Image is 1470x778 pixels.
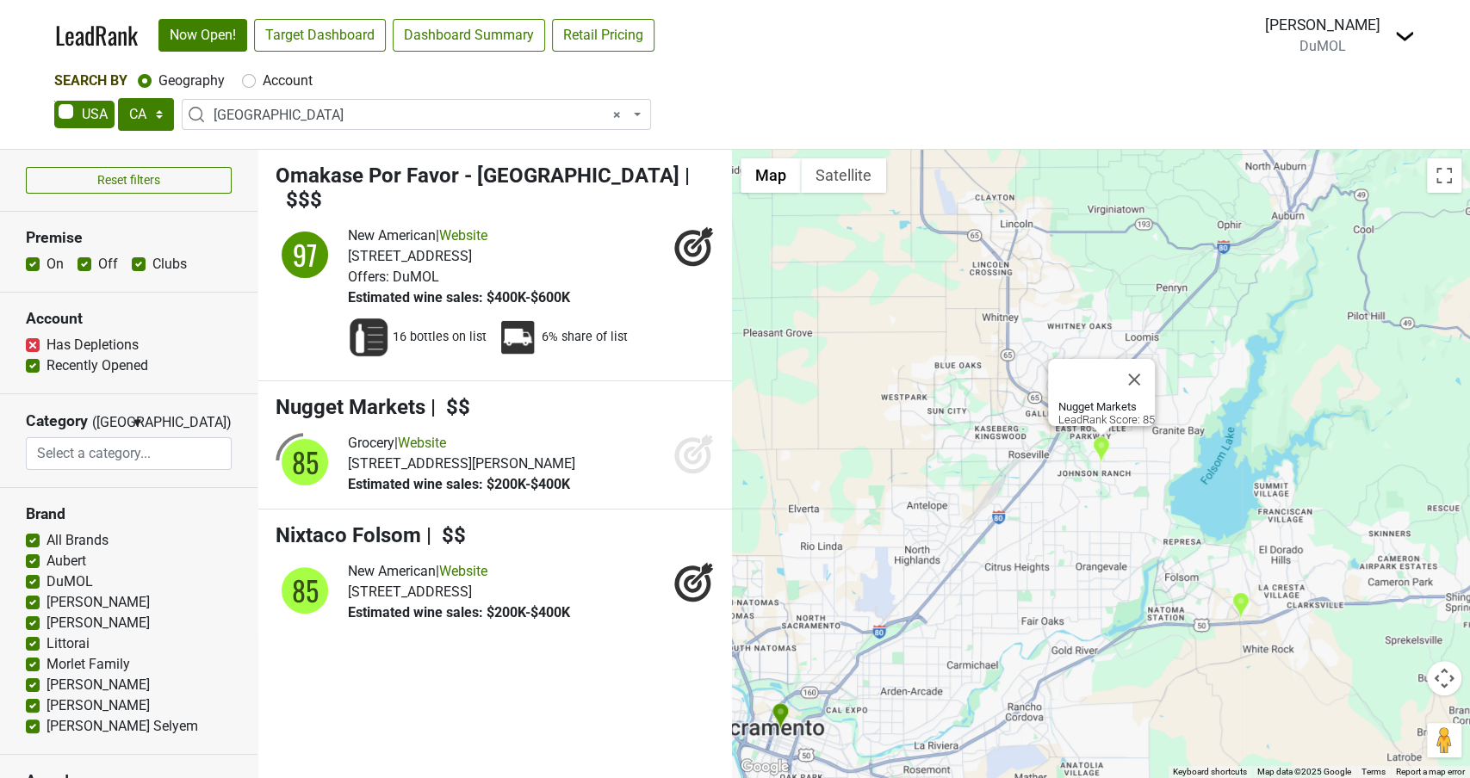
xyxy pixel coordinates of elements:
button: Reset filters [26,167,232,194]
label: Aubert [47,551,86,571]
button: Keyboard shortcuts [1173,766,1247,778]
span: DuMOL [1299,38,1346,54]
label: [PERSON_NAME] [47,695,150,716]
span: ([GEOGRAPHIC_DATA]) [92,412,127,437]
div: Nixtaco Folsom [1231,591,1250,620]
a: Open this area in Google Maps (opens a new window) [736,756,793,778]
span: 6% share of list [542,329,628,346]
span: DuMOL [393,269,439,285]
div: [PERSON_NAME] [1265,14,1380,36]
img: quadrant_split.svg [276,561,334,620]
span: Grocery [348,435,394,451]
div: 97 [279,229,331,281]
span: Nugget Markets [276,395,425,419]
span: Estimated wine sales: $200K-$400K [348,476,570,492]
span: Map data ©2025 Google [1257,767,1351,776]
a: Target Dashboard [254,19,386,52]
label: DuMOL [47,571,93,592]
span: [STREET_ADDRESS][PERSON_NAME] [348,455,575,472]
div: 85 [279,436,331,488]
h3: Account [26,310,232,328]
span: Nixtaco Folsom [276,523,421,547]
input: Select a category... [27,437,232,470]
span: | $$ [431,395,470,419]
label: [PERSON_NAME] Selyem [47,716,198,737]
label: Geography [158,71,225,91]
h3: Brand [26,505,232,523]
label: [PERSON_NAME] [47,613,150,633]
b: Nugget Markets [1058,400,1137,413]
a: Report a map error [1396,767,1465,776]
div: Nugget Markets [1092,435,1110,464]
span: [STREET_ADDRESS] [348,248,472,264]
label: Recently Opened [47,355,148,376]
label: Morlet Family [47,654,130,675]
div: | [348,561,570,582]
span: Offers: [348,269,389,285]
div: | [348,433,575,454]
div: | [348,225,570,246]
label: On [47,254,64,275]
img: Wine List [348,317,389,358]
label: [PERSON_NAME] [47,592,150,613]
span: | $$ [426,523,466,547]
img: quadrant_split.svg [276,225,334,284]
span: ▼ [131,415,144,430]
a: Website [398,435,446,451]
span: Estimated wine sales: $200K-$400K [348,604,570,621]
span: Search By [54,72,127,89]
a: LeadRank [55,17,138,53]
span: Omakase Por Favor - [GEOGRAPHIC_DATA] [276,164,679,188]
a: Website [439,563,487,579]
button: Show satellite imagery [801,158,886,193]
a: Terms (opens in new tab) [1361,767,1386,776]
label: Has Depletions [47,335,139,355]
span: Estimated wine sales: $400K-$600K [348,289,570,306]
img: Google [736,756,793,778]
button: Map camera controls [1427,661,1461,695]
button: Drag Pegman onto the map to open Street View [1427,723,1461,757]
label: Account [263,71,313,91]
span: New American [348,563,436,579]
span: | $$$ [276,164,690,213]
span: New American [348,227,436,244]
label: All Brands [47,530,109,551]
a: Retail Pricing [552,19,654,52]
a: Dashboard Summary [393,19,545,52]
button: Show street map [741,158,801,193]
a: Now Open! [158,19,247,52]
button: Close [1113,359,1155,400]
div: Omakase Por Favor - Midtown [772,702,790,731]
div: 85 [279,565,331,616]
img: quadrant_split.svg [276,433,334,491]
span: [STREET_ADDRESS] [348,583,472,600]
span: Sacramento Area [182,99,651,130]
label: [PERSON_NAME] [47,675,150,695]
a: Website [439,227,487,244]
div: LeadRank Score: 85 [1058,400,1155,426]
h3: Premise [26,229,232,247]
label: Off [98,254,118,275]
button: Toggle fullscreen view [1427,158,1461,193]
span: 16 bottles on list [393,329,487,346]
h3: Category [26,412,88,430]
span: Remove all items [613,105,621,126]
span: Sacramento Area [214,105,630,126]
label: Littorai [47,633,90,654]
label: Clubs [152,254,187,275]
img: Percent Distributor Share [497,317,538,358]
img: Dropdown Menu [1394,26,1415,46]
